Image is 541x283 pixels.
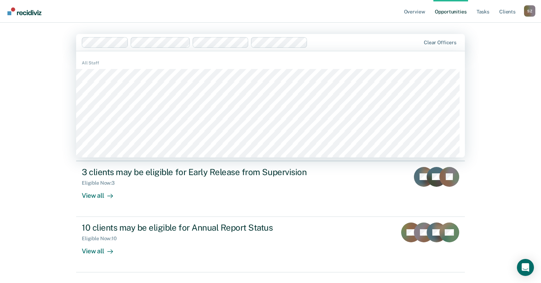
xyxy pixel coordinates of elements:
[82,167,330,177] div: 3 clients may be eligible for Early Release from Supervision
[82,242,121,255] div: View all
[76,217,465,272] a: 10 clients may be eligible for Annual Report StatusEligible Now:10View all
[524,5,535,17] div: S Z
[76,60,465,66] div: All Staff
[76,161,465,217] a: 3 clients may be eligible for Early Release from SupervisionEligible Now:3View all
[82,236,123,242] div: Eligible Now : 10
[82,180,120,186] div: Eligible Now : 3
[524,5,535,17] button: Profile dropdown button
[424,40,456,46] div: Clear officers
[82,186,121,200] div: View all
[7,7,41,15] img: Recidiviz
[517,259,534,276] div: Open Intercom Messenger
[82,223,330,233] div: 10 clients may be eligible for Annual Report Status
